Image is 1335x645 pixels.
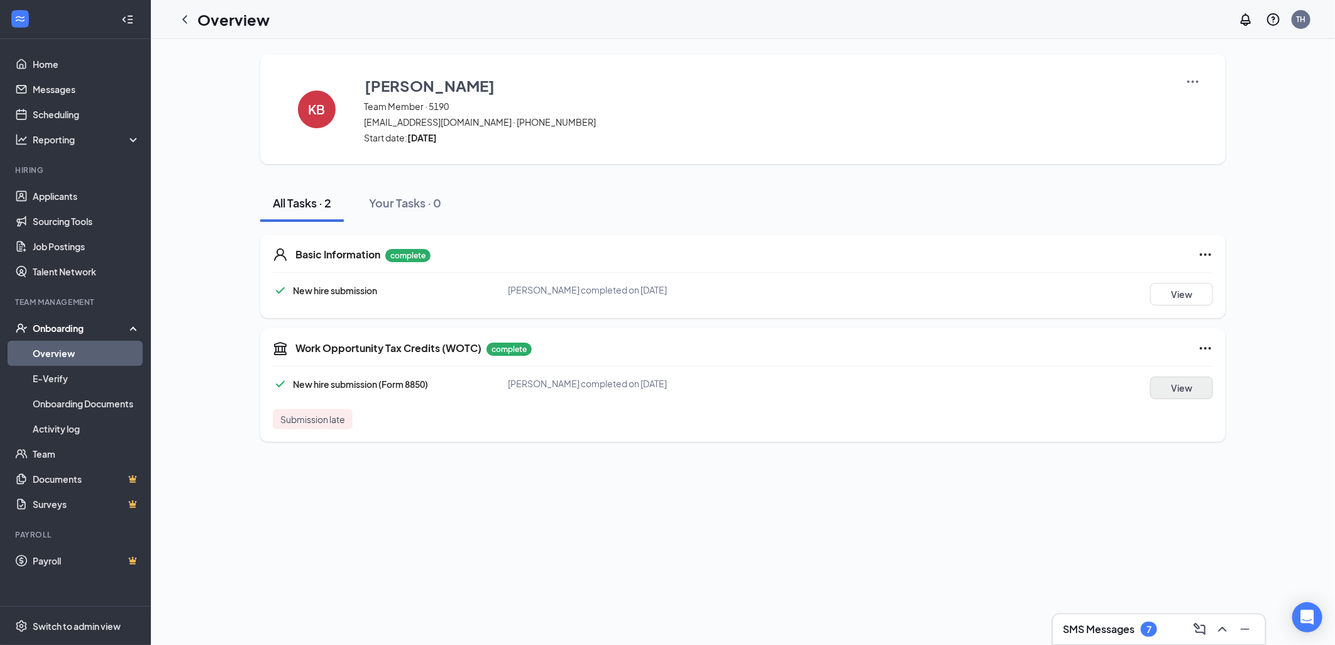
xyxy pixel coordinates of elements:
svg: Settings [15,620,28,632]
span: [PERSON_NAME] completed on [DATE] [508,284,667,295]
svg: Minimize [1238,622,1253,637]
span: Start date: [364,131,1170,144]
a: E-Verify [33,366,140,391]
a: Messages [33,77,140,102]
div: Your Tasks · 0 [369,195,441,211]
h5: Basic Information [295,248,380,262]
div: Hiring [15,165,138,175]
div: Reporting [33,133,141,146]
div: TH [1297,14,1306,25]
a: Job Postings [33,234,140,259]
svg: Collapse [121,13,134,26]
button: KB [285,74,348,144]
button: ChevronUp [1212,619,1233,639]
div: Open Intercom Messenger [1292,602,1322,632]
span: New hire submission [293,285,377,296]
div: 7 [1146,624,1151,635]
a: Activity log [33,416,140,441]
a: SurveysCrown [33,492,140,517]
a: Team [33,441,140,466]
span: New hire submission (Form 8850) [293,378,428,390]
div: All Tasks · 2 [273,195,331,211]
a: Talent Network [33,259,140,284]
span: Team Member · 5190 [364,100,1170,113]
svg: Ellipses [1198,341,1213,356]
svg: ChevronUp [1215,622,1230,637]
a: DocumentsCrown [33,466,140,492]
a: Scheduling [33,102,140,127]
div: Team Management [15,297,138,307]
span: [PERSON_NAME] completed on [DATE] [508,378,667,389]
img: More Actions [1185,74,1200,89]
h4: KB [309,105,326,114]
button: ComposeMessage [1190,619,1210,639]
svg: Checkmark [273,283,288,298]
svg: QuestionInfo [1266,12,1281,27]
a: Applicants [33,184,140,209]
svg: Checkmark [273,377,288,392]
a: Sourcing Tools [33,209,140,234]
svg: Ellipses [1198,247,1213,262]
h3: SMS Messages [1063,622,1134,636]
button: View [1150,283,1213,306]
a: Overview [33,341,140,366]
div: Switch to admin view [33,620,121,632]
h1: Overview [197,9,270,30]
svg: User [273,247,288,262]
svg: WorkstreamLogo [14,13,26,25]
svg: TaxGovernmentIcon [273,341,288,356]
div: Payroll [15,529,138,540]
div: Onboarding [33,322,129,334]
button: View [1150,377,1213,399]
strong: [DATE] [407,132,437,143]
p: complete [486,343,532,356]
a: PayrollCrown [33,548,140,573]
svg: Analysis [15,133,28,146]
svg: ComposeMessage [1192,622,1207,637]
button: Minimize [1235,619,1255,639]
span: Submission late [280,413,345,426]
a: Onboarding Documents [33,391,140,416]
span: [EMAIL_ADDRESS][DOMAIN_NAME] · [PHONE_NUMBER] [364,116,1170,128]
svg: Notifications [1238,12,1253,27]
h5: Work Opportunity Tax Credits (WOTC) [295,341,481,355]
h3: [PERSON_NAME] [365,75,495,96]
p: complete [385,249,431,262]
svg: ChevronLeft [177,12,192,27]
svg: UserCheck [15,322,28,334]
a: Home [33,52,140,77]
button: [PERSON_NAME] [364,74,1170,97]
